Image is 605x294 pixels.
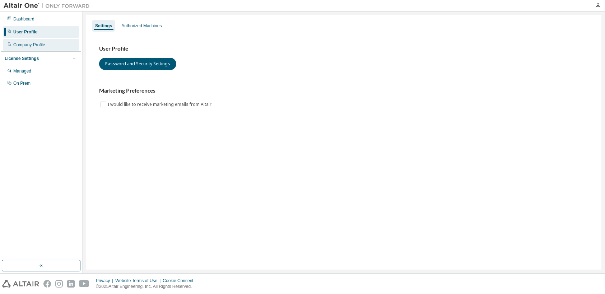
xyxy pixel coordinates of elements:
div: Company Profile [13,42,45,48]
img: facebook.svg [43,280,51,288]
div: Cookie Consent [163,278,197,284]
label: I would like to receive marketing emails from Altair [108,100,213,109]
div: License Settings [5,56,39,61]
img: youtube.svg [79,280,89,288]
h3: User Profile [99,45,588,52]
div: Settings [95,23,112,29]
div: Managed [13,68,31,74]
div: Website Terms of Use [115,278,163,284]
h3: Marketing Preferences [99,87,588,94]
button: Password and Security Settings [99,58,176,70]
img: linkedin.svg [67,280,75,288]
img: instagram.svg [55,280,63,288]
div: On Prem [13,80,31,86]
div: Dashboard [13,16,34,22]
p: © 2025 Altair Engineering, Inc. All Rights Reserved. [96,284,198,290]
img: Altair One [4,2,93,9]
img: altair_logo.svg [2,280,39,288]
div: Authorized Machines [121,23,162,29]
div: User Profile [13,29,37,35]
div: Privacy [96,278,115,284]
